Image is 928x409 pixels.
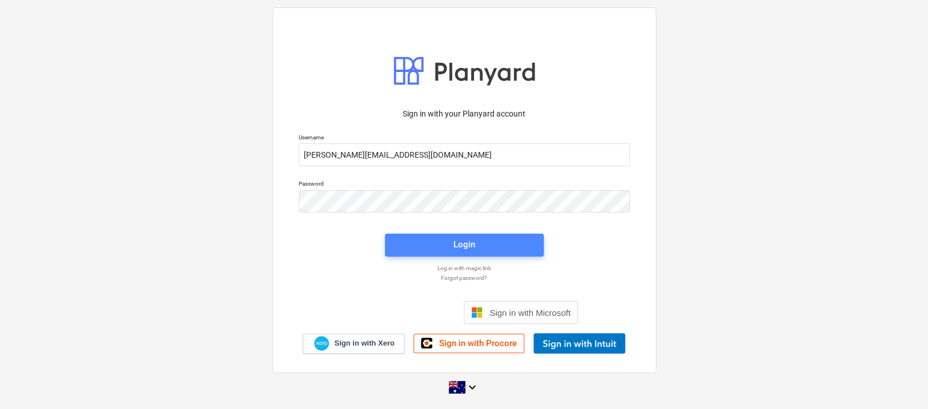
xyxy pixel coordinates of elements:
img: Xero logo [314,336,329,351]
span: Sign in with Microsoft [489,308,571,318]
a: Sign in with Procore [413,334,524,353]
i: keyboard_arrow_down [465,380,479,394]
a: Log in with magic link [293,264,636,272]
p: Sign in with your Planyard account [299,108,630,120]
a: Sign in with Xero [303,334,404,354]
iframe: Sign in with Google Button [344,300,460,325]
span: Sign in with Procore [439,338,517,348]
div: Login [453,237,475,252]
input: Username [299,143,630,166]
p: Username [299,134,630,143]
iframe: Chat Widget [871,354,928,409]
button: Login [385,234,544,256]
a: Forgot password? [293,274,636,282]
p: Password [299,180,630,190]
img: Microsoft logo [471,307,483,318]
span: Sign in with Xero [334,338,394,348]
